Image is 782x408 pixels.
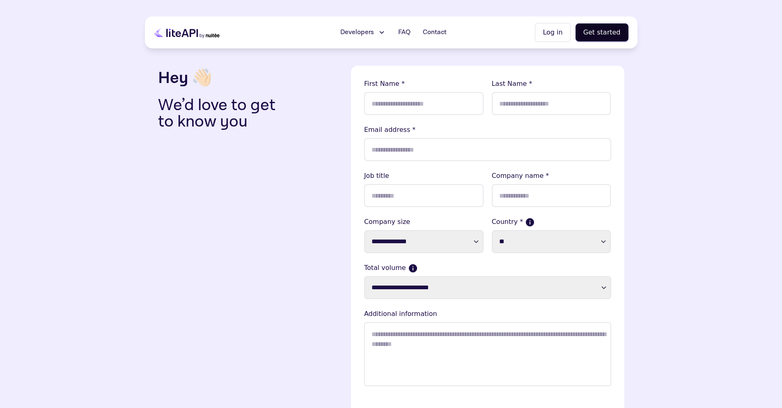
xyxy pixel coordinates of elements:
lable: First Name * [364,79,484,89]
lable: Company name * [492,171,611,181]
lable: Job title [364,171,484,181]
p: We’d love to get to know you [158,97,289,130]
a: FAQ [393,24,415,41]
button: Get started [576,23,628,41]
label: Total volume [364,263,611,273]
h3: Hey 👋🏻 [158,66,344,90]
span: Contact [423,28,447,37]
label: Company size [364,217,484,227]
span: Developers [340,28,374,37]
button: If more than one country, please select where the majority of your sales come from. [526,219,534,226]
lable: Additional information [364,309,611,319]
span: FAQ [398,28,410,37]
button: Developers [335,24,391,41]
lable: Last Name * [492,79,611,89]
button: Log in [535,23,570,42]
a: Contact [418,24,452,41]
lable: Email address * [364,125,611,135]
label: Country * [492,217,611,227]
button: Current monthly volume your business makes in USD [409,265,417,272]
